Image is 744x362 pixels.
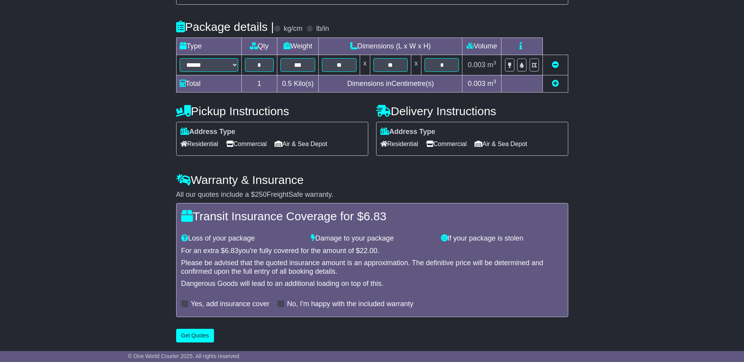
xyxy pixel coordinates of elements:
span: 0.5 [282,80,292,87]
button: Get Quotes [176,329,214,342]
div: Please be advised that the quoted insurance amount is an approximation. The definitive price will... [181,259,563,276]
a: Add new item [552,80,559,87]
label: lb/in [316,25,329,33]
label: Address Type [180,128,236,136]
td: Volume [462,37,501,55]
td: Qty [241,37,277,55]
td: Dimensions in Centimetre(s) [319,75,462,92]
td: Kilo(s) [277,75,319,92]
span: © One World Courier 2025. All rights reserved. [128,353,241,359]
span: 22.00 [360,247,377,255]
td: Dimensions (L x W x H) [319,37,462,55]
span: Air & Sea Depot [475,138,527,150]
label: Yes, add insurance cover [191,300,269,309]
span: Commercial [426,138,467,150]
sup: 3 [493,78,496,84]
div: All our quotes include a $ FreightSafe warranty. [176,191,568,199]
span: Commercial [226,138,267,150]
h4: Pickup Instructions [176,105,368,118]
label: No, I'm happy with the included warranty [287,300,414,309]
a: Remove this item [552,61,559,69]
span: 250 [255,191,267,198]
h4: Package details | [176,20,274,33]
td: x [411,55,421,75]
span: Air & Sea Depot [275,138,327,150]
h4: Warranty & Insurance [176,173,568,186]
td: 1 [241,75,277,92]
label: kg/cm [284,25,302,33]
div: Loss of your package [177,234,307,243]
div: For an extra $ you're fully covered for the amount of $ . [181,247,563,255]
div: If your package is stolen [437,234,567,243]
td: x [360,55,370,75]
span: 6.83 [225,247,239,255]
sup: 3 [493,60,496,66]
div: Dangerous Goods will lead to an additional loading on top of this. [181,280,563,288]
h4: Transit Insurance Coverage for $ [181,210,563,223]
span: m [487,80,496,87]
span: 6.83 [364,210,386,223]
h4: Delivery Instructions [376,105,568,118]
td: Type [176,37,241,55]
span: Residential [180,138,218,150]
td: Total [176,75,241,92]
td: Weight [277,37,319,55]
div: Damage to your package [307,234,437,243]
span: 0.003 [468,61,485,69]
span: m [487,61,496,69]
span: 0.003 [468,80,485,87]
label: Address Type [380,128,435,136]
span: Residential [380,138,418,150]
